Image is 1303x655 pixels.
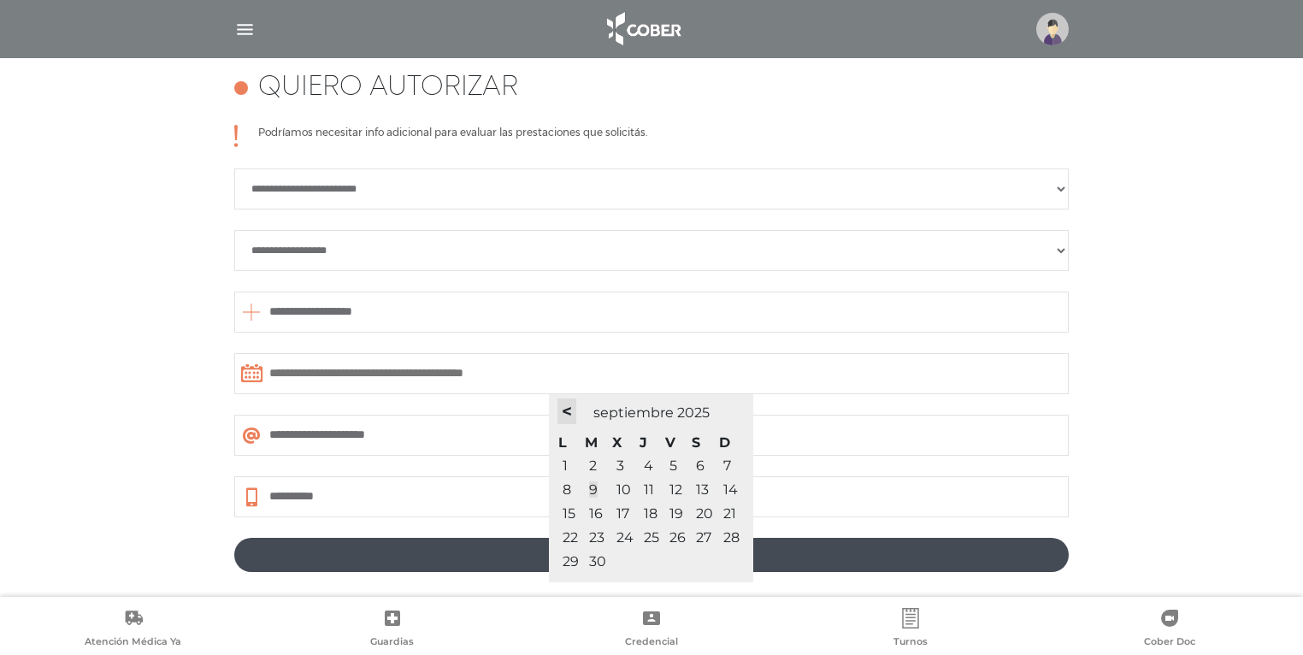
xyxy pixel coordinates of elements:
span: < [562,401,572,422]
span: 22 [563,529,578,546]
a: 6 [696,457,705,474]
span: martes [585,434,598,451]
span: 12 [669,481,682,498]
span: sábado [692,434,700,451]
span: 14 [723,481,738,498]
a: 8 [563,481,571,498]
span: septiembre [593,404,674,421]
span: 10 [616,481,631,498]
span: 24 [616,529,634,546]
span: Credencial [625,635,678,651]
span: 23 [589,529,604,546]
span: 18 [644,505,657,522]
span: 29 [563,553,579,569]
a: Guardias [262,608,522,652]
span: lunes [558,434,567,451]
a: 1 [563,457,568,474]
a: 2 [589,457,597,474]
a: 3 [616,457,624,474]
span: 2025 [677,404,710,421]
a: Cober Doc [1041,608,1300,652]
span: Cober Doc [1144,635,1195,651]
a: 9 [589,481,598,498]
span: 26 [669,529,686,546]
a: 7 [723,457,731,474]
span: 21 [723,505,736,522]
span: Guardias [370,635,414,651]
span: 20 [696,505,713,522]
a: Turnos [781,608,1041,652]
span: 11 [644,481,654,498]
img: Cober_menu-lines-white.svg [234,19,256,40]
p: Podríamos necesitar info adicional para evaluar las prestaciones que solicitás. [258,125,647,147]
img: logo_cober_home-white.png [598,9,687,50]
span: Turnos [893,635,928,651]
a: 4 [644,457,653,474]
a: < [557,398,576,424]
span: 17 [616,505,629,522]
a: 5 [669,457,677,474]
span: 15 [563,505,575,522]
span: viernes [665,434,675,451]
span: jueves [640,434,647,451]
a: Atención Médica Ya [3,608,262,652]
span: miércoles [612,434,622,451]
span: 16 [589,505,603,522]
span: Atención Médica Ya [85,635,181,651]
img: profile-placeholder.svg [1036,13,1069,45]
span: 28 [723,529,740,546]
span: 19 [669,505,683,522]
a: Credencial [522,608,781,652]
span: 30 [589,553,606,569]
span: 25 [644,529,659,546]
h4: Quiero autorizar [258,72,518,104]
span: domingo [719,434,730,451]
span: 13 [696,481,709,498]
a: Siguiente [234,538,1069,572]
span: 27 [696,529,711,546]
